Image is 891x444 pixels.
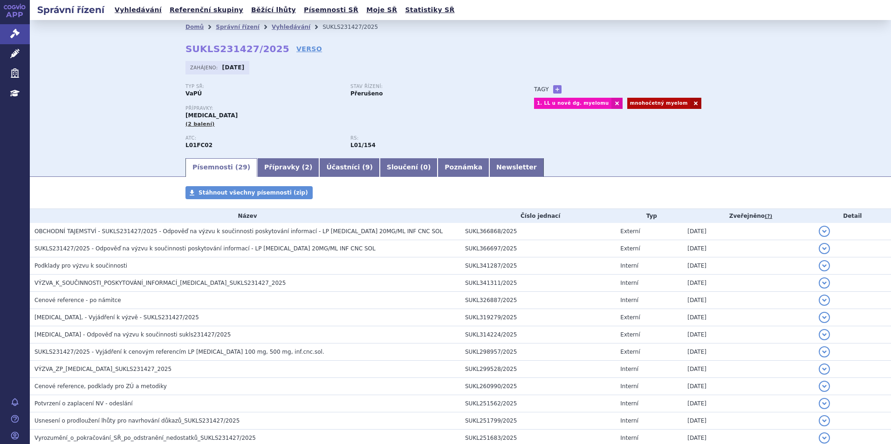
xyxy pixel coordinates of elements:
button: detail [819,243,830,254]
td: SUKL326887/2025 [460,292,616,309]
td: SUKL260990/2025 [460,378,616,395]
h2: Správní řízení [30,3,112,16]
td: SUKL366697/2025 [460,240,616,257]
button: detail [819,295,830,306]
button: detail [819,226,830,237]
strong: SUKLS231427/2025 [185,43,289,54]
span: 9 [365,163,370,171]
a: Domů [185,24,204,30]
span: VÝZVA_ZP_SARCLISA_SUKLS231427_2025 [34,366,171,372]
span: Externí [620,349,640,355]
td: SUKL366868/2025 [460,223,616,240]
p: RS: [350,135,506,141]
a: Statistiky SŘ [402,4,457,16]
p: ATC: [185,135,341,141]
td: SUKL319279/2025 [460,309,616,326]
span: VÝZVA_K_SOUČINNOSTI_POSKYTOVÁNÍ_INFORMACÍ_SARCLISA_SUKLS231427_2025 [34,280,286,286]
span: Externí [620,331,640,338]
span: Cenové reference, podklady pro ZÚ a metodiky [34,383,167,390]
td: SUKL341287/2025 [460,257,616,275]
a: Písemnosti SŘ [301,4,361,16]
span: 29 [238,163,247,171]
strong: IZATUXIMAB [185,142,212,148]
td: [DATE] [683,240,814,257]
span: Podklady pro výzvu k součinnosti [34,262,127,269]
a: Správní řízení [216,24,260,30]
p: Typ SŘ: [185,84,341,89]
td: [DATE] [683,343,814,361]
a: + [553,85,562,94]
a: Běžící lhůty [248,4,299,16]
span: [MEDICAL_DATA] [185,112,238,119]
a: Písemnosti (29) [185,158,257,177]
span: SUKLS231427/2025 - Odpověď na výzvu k součinnosti poskytování informací - LP SARCLISA 20MG/ML INF... [34,245,376,252]
button: detail [819,260,830,271]
span: Interní [620,280,638,286]
button: detail [819,415,830,426]
span: Interní [620,435,638,441]
span: Externí [620,245,640,252]
td: SUKL314224/2025 [460,326,616,343]
a: Newsletter [489,158,544,177]
a: Vyhledávání [112,4,164,16]
span: Zahájeno: [190,64,219,71]
span: Stáhnout všechny písemnosti (zip) [199,189,308,196]
li: SUKLS231427/2025 [322,20,390,34]
button: detail [819,312,830,323]
span: SUKLS231427/2025 - Vyjádření k cenovým referencím LP SARCLISA 100 mg, 500 mg, inf.cnc.sol. [34,349,324,355]
th: Název [30,209,460,223]
button: detail [819,329,830,340]
span: Usnesení o prodloužení lhůty pro navrhování důkazů_SUKLS231427/2025 [34,417,240,424]
td: SUKL341311/2025 [460,275,616,292]
a: Referenční skupiny [167,4,246,16]
span: Vyrozumění_o_pokračování_SŘ_po_odstranění_nedostatků_SUKLS231427/2025 [34,435,256,441]
a: VERSO [296,44,322,54]
button: detail [819,277,830,289]
strong: [DATE] [222,64,245,71]
td: [DATE] [683,257,814,275]
span: Interní [620,383,638,390]
button: detail [819,381,830,392]
td: [DATE] [683,326,814,343]
th: Zveřejněno [683,209,814,223]
th: Detail [814,209,891,223]
span: SARCLISA, - Vyjádření k výzvě - SUKLS231427/2025 [34,314,199,321]
a: Přípravky (2) [257,158,319,177]
button: detail [819,363,830,375]
span: Externí [620,228,640,235]
td: [DATE] [683,361,814,378]
button: detail [819,346,830,357]
th: Typ [616,209,683,223]
h3: Tagy [534,84,549,95]
button: detail [819,432,830,444]
span: (2 balení) [185,121,215,127]
span: Interní [620,400,638,407]
td: SUKL251799/2025 [460,412,616,430]
td: [DATE] [683,309,814,326]
a: Moje SŘ [363,4,400,16]
button: detail [819,398,830,409]
td: [DATE] [683,395,814,412]
p: Přípravky: [185,106,515,111]
span: OBCHODNÍ TAJEMSTVÍ - SUKLS231427/2025 - Odpověď na výzvu k součinnosti poskytování informací - LP... [34,228,443,235]
strong: izatuximab [350,142,376,148]
a: 1. LL u nově dg. myelomu [534,98,611,109]
td: [DATE] [683,292,814,309]
strong: VaPÚ [185,90,202,97]
td: SUKL298957/2025 [460,343,616,361]
a: Sloučení (0) [380,158,438,177]
td: [DATE] [683,223,814,240]
span: 2 [305,163,309,171]
td: SUKL299528/2025 [460,361,616,378]
td: [DATE] [683,275,814,292]
span: SARCLISA - Odpověď na výzvu k součinnosti sukls231427/2025 [34,331,231,338]
a: mnohočetný myelom [627,98,690,109]
span: Externí [620,314,640,321]
a: Vyhledávání [272,24,310,30]
a: Stáhnout všechny písemnosti (zip) [185,186,313,199]
td: [DATE] [683,412,814,430]
th: Číslo jednací [460,209,616,223]
p: Stav řízení: [350,84,506,89]
abbr: (?) [765,213,772,220]
span: Interní [620,297,638,303]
